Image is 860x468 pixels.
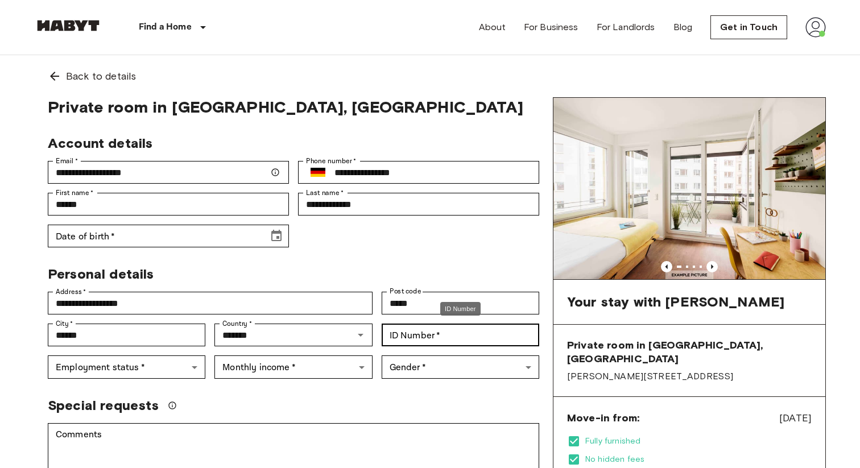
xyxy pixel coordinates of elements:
div: Email [48,161,289,184]
div: Post code [382,292,539,314]
button: Previous image [661,261,672,272]
span: [DATE] [779,411,812,425]
span: Your stay with [PERSON_NAME] [567,293,784,310]
a: About [479,20,506,34]
div: City [48,324,205,346]
label: City [56,318,73,329]
div: Address [48,292,373,314]
span: No hidden fees [585,454,812,465]
svg: We'll do our best to accommodate your request, but please note we can't guarantee it will be poss... [168,401,177,410]
label: Email [56,156,78,166]
div: First name [48,193,289,216]
a: Back to details [34,55,826,97]
button: Open [353,327,369,343]
label: Post code [390,287,421,296]
button: Previous image [706,261,718,272]
span: Fully furnished [585,436,812,447]
label: Address [56,287,86,297]
div: ID Number [382,324,539,346]
span: Private room in [GEOGRAPHIC_DATA], [GEOGRAPHIC_DATA] [567,338,812,366]
span: Move-in from: [567,411,639,425]
span: Account details [48,135,152,151]
img: Habyt [34,20,102,31]
span: Back to details [66,69,136,84]
label: Country [222,318,252,329]
button: Choose date [265,225,288,247]
img: avatar [805,17,826,38]
label: Last name [306,188,344,198]
span: Personal details [48,266,154,282]
button: Select country [306,160,330,184]
a: Blog [673,20,693,34]
span: Special requests [48,397,159,414]
a: Get in Touch [710,15,787,39]
a: For Landlords [597,20,655,34]
img: Germany [311,168,325,177]
div: ID Number [440,302,481,316]
div: Last name [298,193,539,216]
a: For Business [524,20,578,34]
svg: Make sure your email is correct — we'll send your booking details there. [271,168,280,177]
span: [PERSON_NAME][STREET_ADDRESS] [567,370,812,383]
img: Marketing picture of unit DE-01-09-004-01Q [553,98,825,279]
label: First name [56,188,94,198]
label: Phone number [306,156,357,166]
p: Find a Home [139,20,192,34]
span: Private room in [GEOGRAPHIC_DATA], [GEOGRAPHIC_DATA] [48,97,539,117]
